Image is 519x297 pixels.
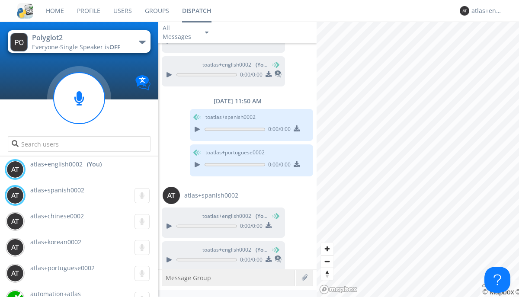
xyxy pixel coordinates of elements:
[158,97,317,105] div: [DATE] 11:50 AM
[17,3,33,19] img: cddb5a64eb264b2086981ab96f4c1ba7
[471,6,504,15] div: atlas+english0002
[30,160,83,169] span: atlas+english0002
[321,243,333,255] button: Zoom in
[266,222,272,228] img: download media button
[237,71,263,80] span: 0:00 / 0:00
[163,187,180,204] img: 373638.png
[109,43,120,51] span: OFF
[256,246,269,253] span: (You)
[87,160,102,169] div: (You)
[321,268,333,280] button: Reset bearing to north
[205,113,256,121] span: to atlas+spanish0002
[294,161,300,167] img: download media button
[60,43,120,51] span: Single Speaker is
[30,238,81,246] span: atlas+korean0002
[265,125,291,135] span: 0:00 / 0:00
[460,6,469,16] img: 373638.png
[30,212,84,220] span: atlas+chinese0002
[266,71,272,77] img: download media button
[256,61,269,68] span: (You)
[202,212,267,220] span: to atlas+english0002
[30,186,84,194] span: atlas+spanish0002
[256,212,269,220] span: (You)
[30,264,95,272] span: atlas+portuguese0002
[8,30,150,53] button: Polyglot2Everyone·Single Speaker isOFF
[205,149,265,156] span: to atlas+portuguese0002
[482,284,489,287] button: Toggle attribution
[294,125,300,131] img: download media button
[163,24,197,41] div: All Messages
[321,255,333,268] button: Zoom out
[275,254,282,265] span: This is a translated message
[266,256,272,262] img: download media button
[202,246,267,254] span: to atlas+english0002
[482,288,514,296] a: Mapbox
[202,61,267,69] span: to atlas+english0002
[205,32,208,34] img: caret-down-sm.svg
[6,161,24,178] img: 373638.png
[135,75,151,90] img: Translation enabled
[10,33,28,51] img: 373638.png
[319,284,357,294] a: Mapbox logo
[184,191,238,200] span: atlas+spanish0002
[6,265,24,282] img: 373638.png
[32,43,129,51] div: Everyone ·
[237,256,263,265] span: 0:00 / 0:00
[6,213,24,230] img: 373638.png
[32,33,129,43] div: Polyglot2
[6,239,24,256] img: 373638.png
[275,69,282,80] span: This is a translated message
[321,255,333,268] span: Zoom out
[237,222,263,232] span: 0:00 / 0:00
[8,136,150,152] input: Search users
[275,70,282,77] img: translated-message
[484,267,510,293] iframe: Toggle Customer Support
[265,161,291,170] span: 0:00 / 0:00
[275,255,282,262] img: translated-message
[6,187,24,204] img: 373638.png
